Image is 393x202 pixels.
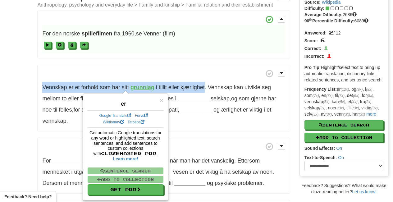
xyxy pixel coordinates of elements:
em: (3x) [359,112,365,117]
a: Learn more! [113,156,138,161]
span: mellom [42,95,60,102]
div: / 12 [304,29,383,36]
span: × [160,97,163,104]
span: tillit [159,84,167,91]
span: til [53,107,57,113]
button: Close [160,97,163,103]
span: utgangspunktet [74,169,112,175]
span: har [192,158,200,164]
a: Tatoeba [128,120,144,124]
span: selskap [232,169,251,175]
span: 1960 [122,30,135,37]
em: (8x) [366,87,372,92]
span: å [220,169,223,175]
span: . [173,169,274,175]
span: Vennskap [208,84,232,90]
span: felles [59,107,72,113]
p: Highlight/select text to bring up automatic translation, dictionary links, related sentences, and... [304,64,383,83]
span: Vennskap [42,84,67,91]
span: For [42,30,51,37]
strong: Answered: [304,30,327,35]
span: . [156,84,206,91]
span: , [114,30,175,37]
a: more [366,112,376,117]
small: Anthropology, psychology and everyday life > Family and kinship > Familial relation and their est... [37,2,290,7]
span: selskap [211,95,230,102]
span: vennskap [42,118,66,124]
span: vesen [173,169,188,175]
span: til [169,180,173,186]
span: For [42,158,51,164]
span: den [52,30,62,37]
span: to [62,95,66,102]
span: som [239,95,249,102]
strong: Incorrect: [304,54,325,59]
span: Clozemaster Pro [101,151,156,156]
span: eksempel [82,107,106,113]
strong: Score: [304,38,318,43]
span: det [196,169,204,175]
em: (5x) [323,100,329,104]
span: Venner [144,30,161,37]
strong: Text-to-Speech: [304,155,337,160]
em: (3x) [371,106,377,110]
em: (3x) [344,112,350,117]
span: et [75,84,80,91]
span: Open feedback widget [4,194,52,200]
span: har [112,84,120,91]
em: (3x) [312,112,318,117]
span: et [63,180,68,186]
sup: th [309,18,312,21]
span: fra [114,30,121,37]
strong: __________ [174,180,205,186]
em: (3x) [326,112,332,117]
strong: Sound Effects: [304,146,335,151]
span: Ettersom [237,158,260,164]
strong: __________ [181,107,212,113]
strong: 90 Percentile Difficulty: [304,18,354,23]
span: ha [224,169,231,175]
span: problemer [238,180,263,186]
span: for [74,107,80,113]
span: er [243,107,248,113]
span: viktig [249,107,262,113]
span: noe [42,107,52,113]
span: eller [68,95,79,102]
strong: __________ [178,95,209,102]
span: forhold [81,84,98,91]
span: 1 [327,52,331,59]
span: og [213,107,220,113]
em: (4x) [351,100,357,104]
span: . [207,180,264,186]
span: og [231,95,237,102]
span: i [71,169,72,175]
span: Dersom [42,180,62,186]
span: psykiske [215,180,236,186]
strong: Correct: [304,46,321,51]
span: seg [262,84,271,90]
em: (6x) [353,94,359,98]
span: mennesket [42,169,70,175]
button: Sentence Search [304,120,383,130]
strong: er [121,101,126,107]
em: (9x) [356,87,363,92]
span: i [175,95,176,102]
a: Let us know! [352,189,377,194]
div: Feedback? Suggestions? What would make cloze-reading better? [299,182,388,195]
em: (5x) [367,94,373,98]
strong: Pro Tip: [304,65,321,70]
strong: spillefilmen [82,30,112,37]
a: Wiktionary [103,120,124,124]
span: det [202,158,209,164]
span: har [268,95,276,102]
strong: __________ [52,158,83,164]
button: Add to Collection [304,133,383,142]
span: se [136,30,142,37]
em: (3x) [319,106,325,110]
span: eller [168,84,179,91]
span: kjærlighet [181,84,205,91]
span: 6 [320,37,325,44]
a: On [338,155,344,160]
div: 2686 [304,11,383,18]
